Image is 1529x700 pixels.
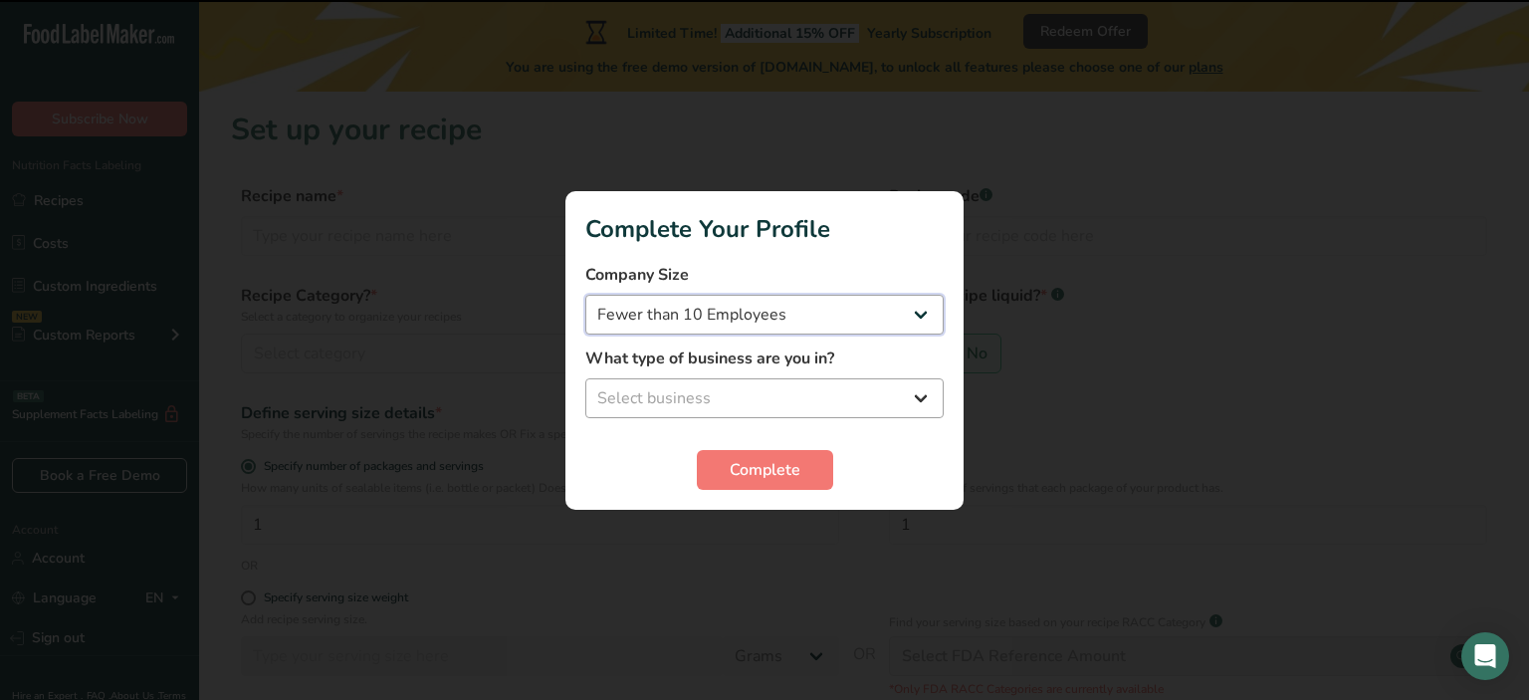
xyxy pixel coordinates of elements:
[585,211,944,247] h1: Complete Your Profile
[730,458,800,482] span: Complete
[585,263,944,287] label: Company Size
[1461,632,1509,680] div: Open Intercom Messenger
[585,347,944,370] label: What type of business are you in?
[697,450,833,490] button: Complete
